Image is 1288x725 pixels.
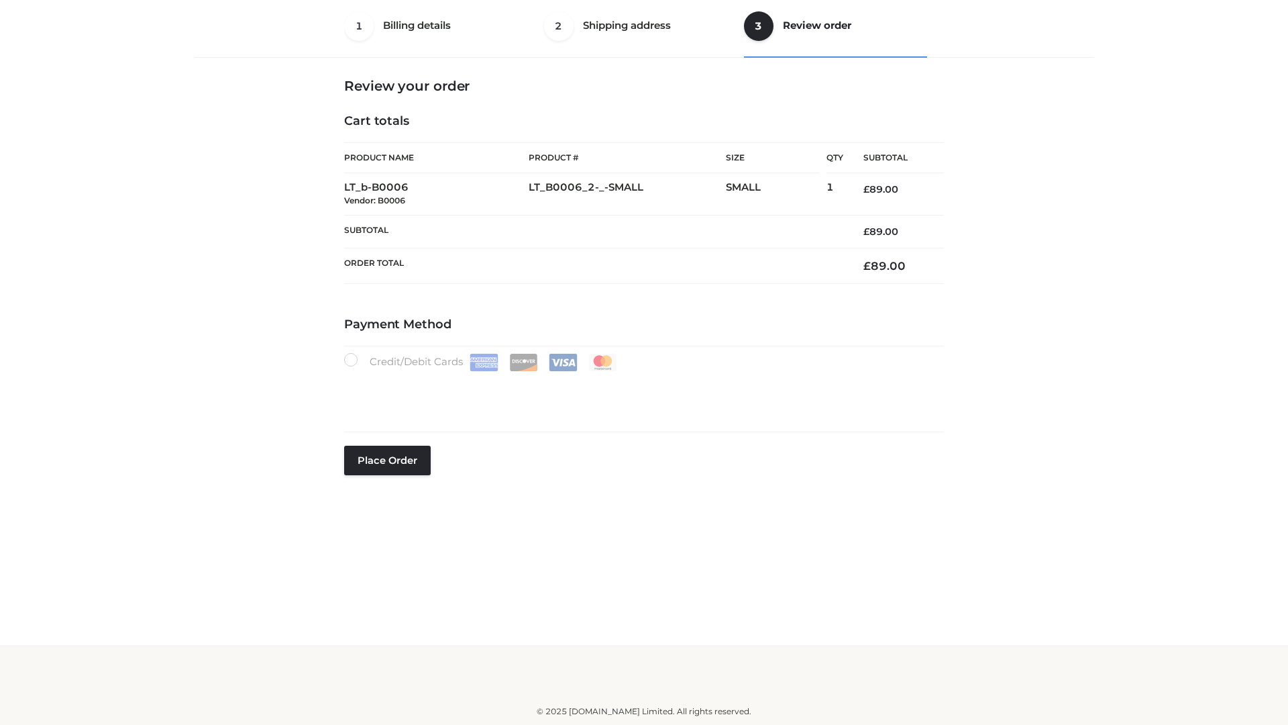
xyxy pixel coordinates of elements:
td: 1 [826,173,843,215]
label: Credit/Debit Cards [344,353,619,371]
img: Mastercard [588,354,617,371]
th: Subtotal [843,143,944,173]
span: £ [863,259,871,273]
small: Vendor: B0006 [344,195,405,205]
button: Place order [344,446,431,475]
img: Visa [549,354,578,371]
h4: Payment Method [344,318,944,332]
span: £ [863,226,869,238]
th: Order Total [344,248,843,284]
th: Product # [529,142,726,173]
img: Discover [509,354,538,371]
bdi: 89.00 [863,183,898,195]
td: LT_B0006_2-_-SMALL [529,173,726,215]
td: LT_b-B0006 [344,173,529,215]
h3: Review your order [344,78,944,94]
img: Amex [470,354,498,371]
span: £ [863,183,869,195]
th: Qty [826,142,843,173]
iframe: Secure payment input frame [341,369,941,418]
div: © 2025 [DOMAIN_NAME] Limited. All rights reserved. [199,705,1089,718]
th: Size [726,143,820,173]
bdi: 89.00 [863,226,898,238]
th: Subtotal [344,215,843,248]
bdi: 89.00 [863,259,906,273]
th: Product Name [344,142,529,173]
td: SMALL [726,173,826,215]
h4: Cart totals [344,114,944,129]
